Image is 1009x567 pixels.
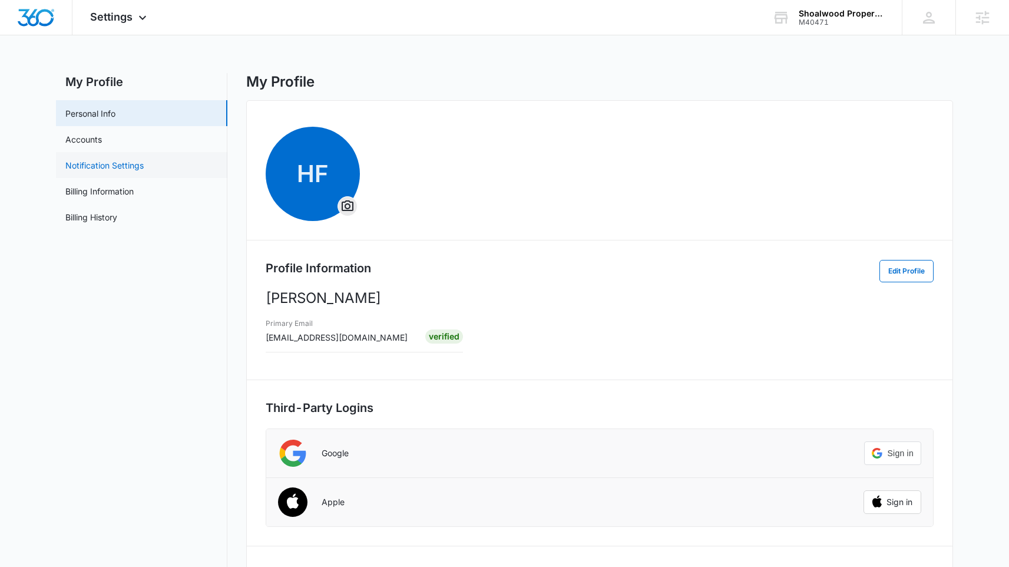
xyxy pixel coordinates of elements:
[90,11,133,23] span: Settings
[799,9,885,18] div: account name
[266,127,360,221] span: HF
[266,288,934,309] p: [PERSON_NAME]
[266,259,371,277] h2: Profile Information
[338,197,357,216] button: Overflow Menu
[56,73,227,91] h2: My Profile
[879,260,934,282] button: Edit Profile
[65,211,117,223] a: Billing History
[65,133,102,146] a: Accounts
[266,318,408,329] h3: Primary Email
[322,497,345,507] p: Apple
[322,448,349,459] p: Google
[864,441,921,465] div: Sign in
[65,107,115,120] a: Personal Info
[65,185,134,197] a: Billing Information
[266,332,408,342] span: [EMAIL_ADDRESS][DOMAIN_NAME]
[799,18,885,27] div: account id
[887,447,914,460] span: Sign in
[278,439,307,468] img: Google
[864,490,921,514] button: Sign in
[271,481,315,525] img: Apple
[266,399,934,417] h2: Third-Party Logins
[65,159,144,172] a: Notification Settings
[425,329,463,344] div: Verified
[266,127,360,221] span: HFOverflow Menu
[246,73,315,91] h1: My Profile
